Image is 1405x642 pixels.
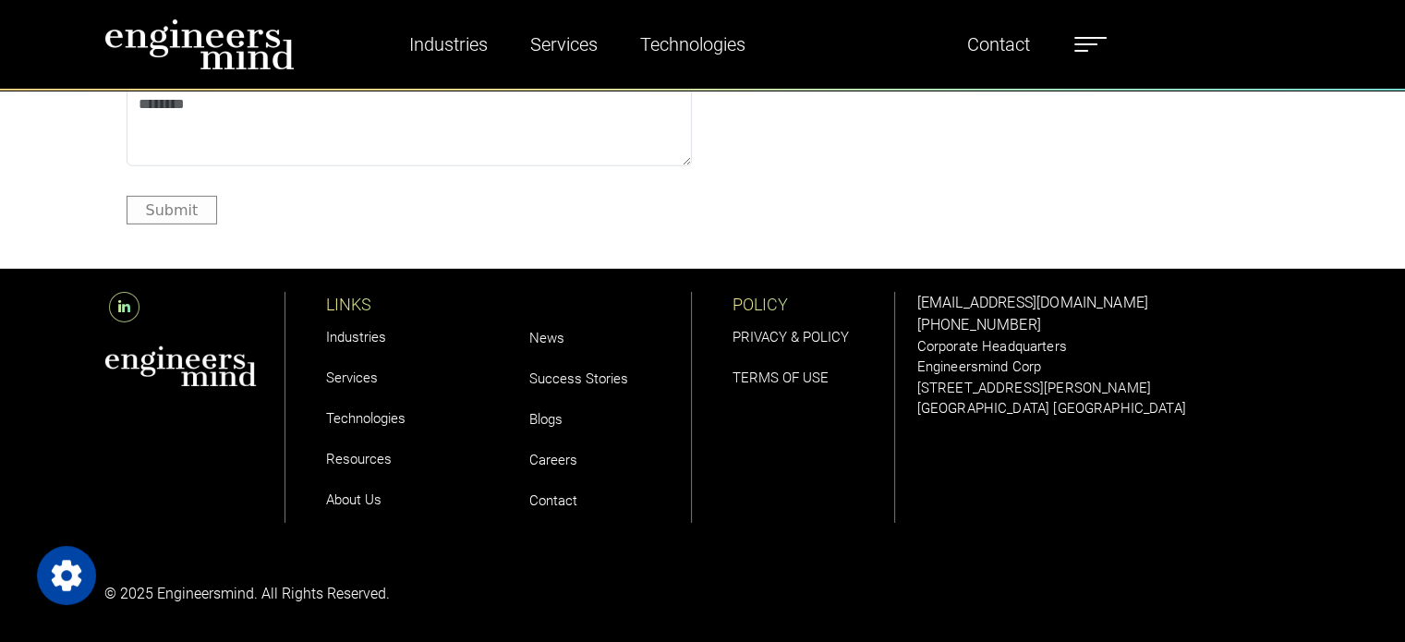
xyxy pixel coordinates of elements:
p: LINKS [326,292,489,317]
p: POLICY [733,292,894,317]
a: Resources [326,451,392,467]
iframe: reCAPTCHA [714,87,995,159]
p: [GEOGRAPHIC_DATA] [GEOGRAPHIC_DATA] [917,398,1302,419]
p: [STREET_ADDRESS][PERSON_NAME] [917,378,1302,399]
a: Careers [529,452,577,468]
a: PRIVACY & POLICY [733,329,849,345]
button: Submit [127,196,218,224]
a: Contact [960,23,1037,66]
a: Services [326,369,378,386]
a: Technologies [326,410,406,427]
a: [EMAIL_ADDRESS][DOMAIN_NAME] [917,294,1148,311]
a: Technologies [633,23,753,66]
a: Services [523,23,605,66]
img: logo [104,18,295,70]
a: Success Stories [529,370,628,387]
a: Contact [529,492,577,509]
a: News [529,330,564,346]
a: TERMS OF USE [733,369,829,386]
p: Corporate Headquarters [917,336,1302,357]
a: LinkedIn [104,298,144,316]
a: [PHONE_NUMBER] [917,316,1041,333]
a: Industries [326,329,386,345]
a: Industries [402,23,495,66]
a: Blogs [529,411,563,428]
img: aws [104,345,258,387]
a: About Us [326,491,382,508]
p: Engineersmind Corp [917,357,1302,378]
p: © 2025 Engineersmind. All Rights Reserved. [104,583,692,605]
